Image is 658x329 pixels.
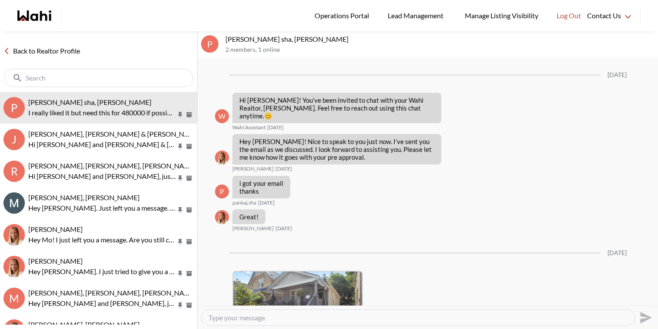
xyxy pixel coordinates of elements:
[28,266,176,277] p: Hey [PERSON_NAME]. I just tried to give you a call to check in. How are things coming along with ...
[275,165,292,172] time: 2025-08-24T20:30:55.150Z
[267,124,284,131] time: 2025-08-24T20:23:27.656Z
[315,10,372,21] span: Operations Portal
[3,288,25,309] div: M
[185,302,194,309] button: Archive
[28,130,257,138] span: [PERSON_NAME], [PERSON_NAME] & [PERSON_NAME] [PERSON_NAME]
[185,270,194,277] button: Archive
[215,109,229,123] div: W
[3,192,25,214] div: Marian Kotormus, Michelle
[28,225,83,233] span: [PERSON_NAME]
[3,161,25,182] div: R
[275,225,292,232] time: 2025-08-24T21:47:09.382Z
[26,74,173,82] input: Search
[3,129,25,150] div: J
[239,179,283,195] p: i got your email thanks
[28,107,176,118] p: I really liked it but need this for 480000 if possible at all to negotiate
[3,97,25,118] div: p
[3,224,25,245] div: Mo Ha, Michelle
[28,193,140,201] span: [PERSON_NAME], [PERSON_NAME]
[176,111,184,118] button: Pin
[176,175,184,182] button: Pin
[3,192,25,214] img: M
[176,302,184,309] button: Pin
[176,143,184,150] button: Pin
[17,10,51,21] a: Wahi homepage
[176,270,184,277] button: Pin
[28,257,83,265] span: [PERSON_NAME]
[232,124,265,131] span: Wahi Assistant
[201,35,218,53] div: p
[185,111,194,118] button: Archive
[232,225,274,232] span: [PERSON_NAME]
[28,203,176,213] p: Hey [PERSON_NAME]. Just left you a message. I emailed over some listings [DATE] so you can stay u...
[239,96,434,120] p: Hi [PERSON_NAME]! You’ve been invited to chat with your Wahi Realtor, [PERSON_NAME]. Feel free to...
[239,213,258,221] p: Great!
[28,289,197,297] span: [PERSON_NAME], [PERSON_NAME], [PERSON_NAME]
[28,171,176,181] p: Hi [PERSON_NAME] and [PERSON_NAME], just a reminder, the offer presentation for [STREET_ADDRESS][...
[28,161,197,170] span: [PERSON_NAME], [PERSON_NAME], [PERSON_NAME]
[239,138,434,161] p: Hey [PERSON_NAME]! Nice to speak to you just now. I've sent you the email as we discussed. I look...
[258,199,275,206] time: 2025-08-24T21:04:42.719Z
[185,143,194,150] button: Archive
[185,175,194,182] button: Archive
[28,235,176,245] p: Hey Mo! I just left you a message. Are you still considering a move?
[185,206,194,214] button: Archive
[3,256,25,277] img: R
[3,224,25,245] img: M
[225,35,655,44] p: [PERSON_NAME] sha, [PERSON_NAME]
[176,206,184,214] button: Pin
[208,313,628,322] textarea: Type your message
[557,10,581,21] span: Log Out
[462,10,541,21] span: Manage Listing Visibility
[264,112,272,120] span: 😊
[215,151,229,164] img: M
[28,139,176,150] p: Hi [PERSON_NAME] and [PERSON_NAME] & [PERSON_NAME], just a reminder, the offer presentation for [...
[28,298,176,309] p: Hey [PERSON_NAME] and [PERSON_NAME], just tried to give you a call to check in. Are you still sea...
[232,165,274,172] span: [PERSON_NAME]
[215,185,229,198] div: p
[635,308,655,327] button: Send
[176,238,184,245] button: Pin
[28,320,140,329] span: [PERSON_NAME], [PERSON_NAME]
[215,151,229,164] div: Michelle Ryckman
[608,71,627,79] div: [DATE]
[388,10,446,21] span: Lead Management
[185,238,194,245] button: Archive
[215,210,229,224] div: Michelle Ryckman
[3,256,25,277] div: Ritu Gill, Michelle
[232,199,256,206] span: pankaj sha
[28,98,151,106] span: [PERSON_NAME] sha, [PERSON_NAME]
[215,210,229,224] img: M
[608,249,627,257] div: [DATE]
[225,46,655,54] p: 2 members , 1 online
